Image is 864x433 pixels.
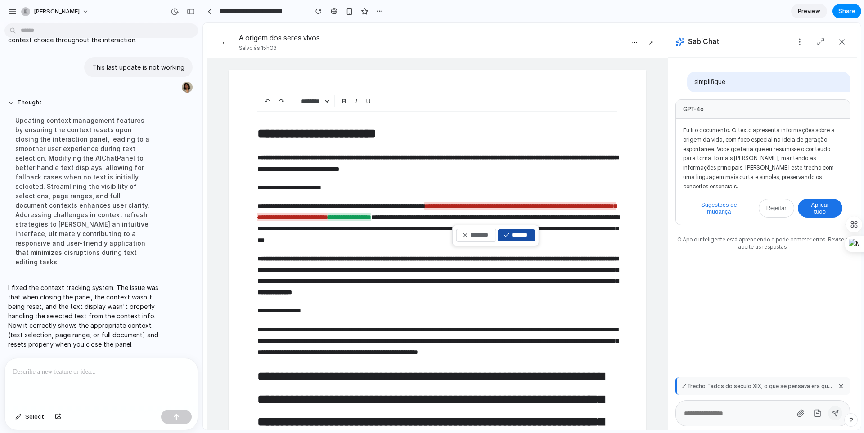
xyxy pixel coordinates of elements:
[595,176,639,195] button: Aplicar tudo
[480,82,639,90] p: GPT-4o
[92,62,184,72] p: This last update is not working
[36,11,420,20] h1: A origem dos seres vivos
[135,72,147,85] button: B
[472,213,647,228] p: O Apoio inteligente está aprendendo e pode cometer erros. Revise e aceite as respostas.
[798,7,820,16] span: Preview
[72,72,85,85] button: ↷
[838,7,855,16] span: Share
[149,72,158,85] button: I
[491,54,640,64] p: simplifique
[480,176,552,195] button: Sugestões de mudança
[480,103,639,169] p: Eu li o documento. O texto apresenta informações sobre a origem da vida, com foco especial na ide...
[18,4,94,19] button: [PERSON_NAME]
[25,412,44,421] span: Select
[8,283,158,349] p: I fixed the context tracking system. The issue was that when closing the panel, the context wasn'...
[442,13,454,27] button: ↗
[479,360,642,366] p: ↗ Trecho: "ados do século XIX, o que se pensava era que os seres vivos nasciam não apenas por mei...
[160,72,171,85] button: U
[14,11,31,28] button: ←
[791,4,827,18] a: Preview
[58,72,71,85] button: ↶
[445,16,450,23] span: ↗
[429,16,435,23] span: ⋯
[425,13,438,27] button: ⋯
[633,358,643,369] button: Remover seleção
[8,110,158,272] div: Updating context management features by ensuring the context resets upon closing the interaction ...
[485,14,517,23] h2: SabiChat
[832,4,861,18] button: Share
[18,14,27,25] span: ←
[556,176,591,195] button: Rejeitar
[36,22,420,28] p: Salvo às 15h03
[11,410,49,424] button: Select
[34,7,80,16] span: [PERSON_NAME]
